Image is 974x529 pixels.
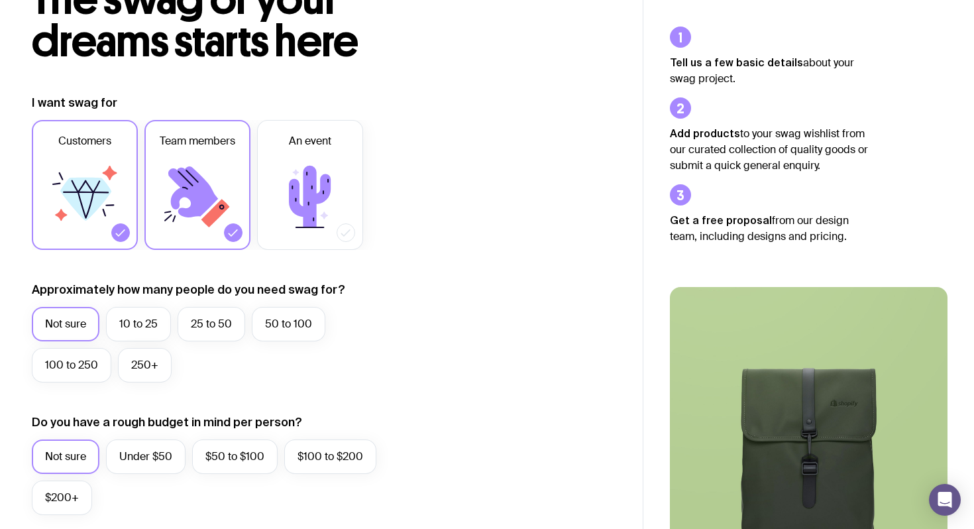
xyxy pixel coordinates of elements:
[32,414,302,430] label: Do you have a rough budget in mind per person?
[32,440,99,474] label: Not sure
[178,307,245,341] label: 25 to 50
[284,440,376,474] label: $100 to $200
[670,214,772,226] strong: Get a free proposal
[192,440,278,474] label: $50 to $100
[670,54,869,87] p: about your swag project.
[32,481,92,515] label: $200+
[252,307,325,341] label: 50 to 100
[670,127,740,139] strong: Add products
[670,212,869,245] p: from our design team, including designs and pricing.
[32,95,117,111] label: I want swag for
[929,484,961,516] div: Open Intercom Messenger
[32,282,345,298] label: Approximately how many people do you need swag for?
[32,348,111,382] label: 100 to 250
[106,307,171,341] label: 10 to 25
[289,133,331,149] span: An event
[106,440,186,474] label: Under $50
[32,307,99,341] label: Not sure
[58,133,111,149] span: Customers
[160,133,235,149] span: Team members
[118,348,172,382] label: 250+
[670,56,803,68] strong: Tell us a few basic details
[670,125,869,174] p: to your swag wishlist from our curated collection of quality goods or submit a quick general enqu...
